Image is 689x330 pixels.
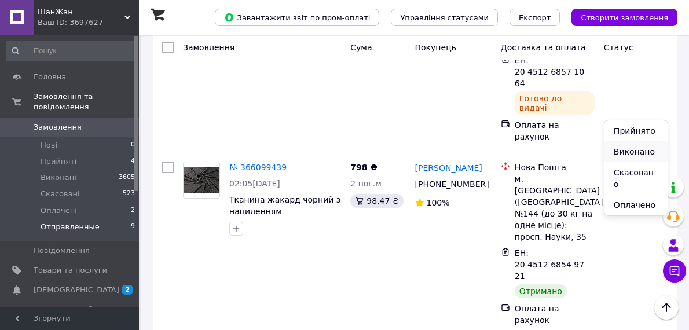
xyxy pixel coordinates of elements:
[604,195,668,215] li: Оплачено
[400,13,489,22] span: Управління статусами
[654,295,679,320] button: Наверх
[131,156,135,167] span: 4
[41,222,100,232] span: Отправленные
[6,41,136,61] input: Пошук
[515,173,595,243] div: м. [GEOGRAPHIC_DATA] ([GEOGRAPHIC_DATA].), №144 (до 30 кг на одне місце): просп. Науки, 35
[34,72,66,82] span: Головна
[571,9,677,26] button: Створити замовлення
[184,167,219,194] img: Фото товару
[350,43,372,52] span: Cума
[34,285,119,295] span: [DEMOGRAPHIC_DATA]
[515,162,595,173] div: Нова Пошта
[119,173,135,183] span: 3605
[174,10,291,24] h1: Список замовлень
[515,119,595,142] div: Оплата на рахунок
[41,173,76,183] span: Виконані
[604,43,633,52] span: Статус
[581,13,668,22] span: Створити замовлення
[604,120,668,141] li: Прийнято
[34,265,107,276] span: Товари та послуги
[515,91,595,115] div: Готово до видачі
[501,43,586,52] span: Доставка та оплата
[229,163,287,172] a: № 366099439
[415,162,482,174] a: [PERSON_NAME]
[413,176,483,192] div: [PHONE_NUMBER]
[122,285,133,295] span: 2
[604,162,668,195] li: Скасовано
[515,56,584,88] span: ЕН: 20 4512 6857 1064
[215,9,379,26] button: Завантажити звіт по пром-оплаті
[515,284,567,298] div: Отримано
[663,259,686,283] button: Чат з покупцем
[229,179,280,188] span: 02:05[DATE]
[415,43,456,52] span: Покупець
[38,17,139,28] div: Ваш ID: 3697627
[131,222,135,232] span: 9
[515,248,584,281] span: ЕН: 20 4512 6854 9721
[229,195,340,216] a: Тканина жакард чорний з напиленням
[38,7,124,17] span: ШанЖан
[515,303,595,326] div: Оплата на рахунок
[224,12,370,23] span: Завантажити звіт по пром-оплаті
[34,122,82,133] span: Замовлення
[350,179,381,188] span: 2 пог.м
[427,198,450,207] span: 100%
[34,305,107,325] span: Показники роботи компанії
[519,13,551,22] span: Експорт
[510,9,560,26] button: Експорт
[604,141,668,162] li: Виконано
[183,162,220,199] a: Фото товару
[391,9,498,26] button: Управління статусами
[34,91,139,112] span: Замовлення та повідомлення
[123,189,135,199] span: 523
[183,43,234,52] span: Замовлення
[350,194,403,208] div: 98.47 ₴
[350,163,377,172] span: 798 ₴
[41,206,77,216] span: Оплачені
[131,140,135,151] span: 0
[560,12,677,21] a: Створити замовлення
[41,156,76,167] span: Прийняті
[131,206,135,216] span: 2
[41,140,57,151] span: Нові
[34,245,90,256] span: Повідомлення
[41,189,80,199] span: Скасовані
